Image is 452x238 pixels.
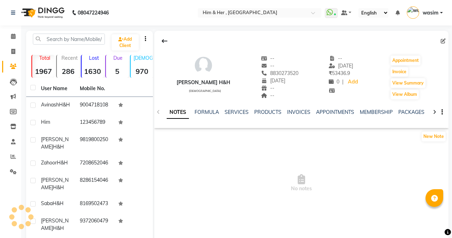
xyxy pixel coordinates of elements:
[157,34,172,48] div: Back to Client
[53,144,64,150] span: H&H
[391,78,426,88] button: View Summary
[37,81,76,97] th: User Name
[329,79,339,85] span: 0
[329,70,332,76] span: ₹
[59,101,70,108] span: H&H
[107,55,129,61] p: Due
[261,92,274,99] span: --
[154,148,448,219] span: No notes
[225,109,249,115] a: SERVICES
[84,55,104,61] p: Lost
[407,6,419,19] img: wasim
[41,136,69,150] span: [PERSON_NAME]
[391,67,408,77] button: Invoice
[53,225,64,231] span: H&H
[78,3,109,23] b: 08047224946
[41,200,53,207] span: Saba
[391,56,421,65] button: Appointment
[53,184,64,191] span: H&H
[76,213,114,236] td: 9372060479
[189,89,221,93] span: [DEMOGRAPHIC_DATA]
[76,132,114,155] td: 9819800250
[35,55,55,61] p: Total
[195,109,219,115] a: FORMULA
[76,97,114,114] td: 9004718108
[177,79,230,86] div: [PERSON_NAME] H&H
[32,67,55,76] strong: 1967
[423,9,439,17] span: wasim
[193,55,214,76] img: avatar
[41,119,50,125] span: him
[76,114,114,132] td: 123456789
[53,200,64,207] span: H&H
[360,109,393,115] a: MEMBERSHIP
[41,177,69,191] span: [PERSON_NAME]
[422,132,446,141] button: New Note
[33,34,105,45] input: Search by Name/Mobile/Email/Code
[60,55,79,61] p: Recent
[76,155,114,172] td: 7208652046
[398,109,424,115] a: PACKAGES
[391,89,419,99] button: View Album
[346,77,359,87] a: Add
[18,3,66,23] img: logo
[82,67,104,76] strong: 1630
[261,77,285,84] span: [DATE]
[329,70,350,76] span: 53436.9
[342,78,344,86] span: |
[261,63,274,69] span: --
[76,172,114,196] td: 8286154046
[41,217,69,231] span: [PERSON_NAME]
[41,159,57,166] span: Zahoor
[131,67,153,76] strong: 970
[76,81,114,97] th: Mobile No.
[106,67,129,76] strong: 5
[41,101,59,108] span: Avinash
[287,109,310,115] a: INVOICES
[329,63,353,69] span: [DATE]
[261,85,274,91] span: --
[76,196,114,213] td: 8169502473
[133,55,153,61] p: [DEMOGRAPHIC_DATA]
[316,109,354,115] a: APPOINTMENTS
[57,159,68,166] span: H&H
[167,106,189,119] a: NOTES
[112,34,139,51] a: Add Client
[261,55,274,62] span: --
[329,55,342,62] span: --
[254,109,281,115] a: PRODUCTS
[57,67,79,76] strong: 286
